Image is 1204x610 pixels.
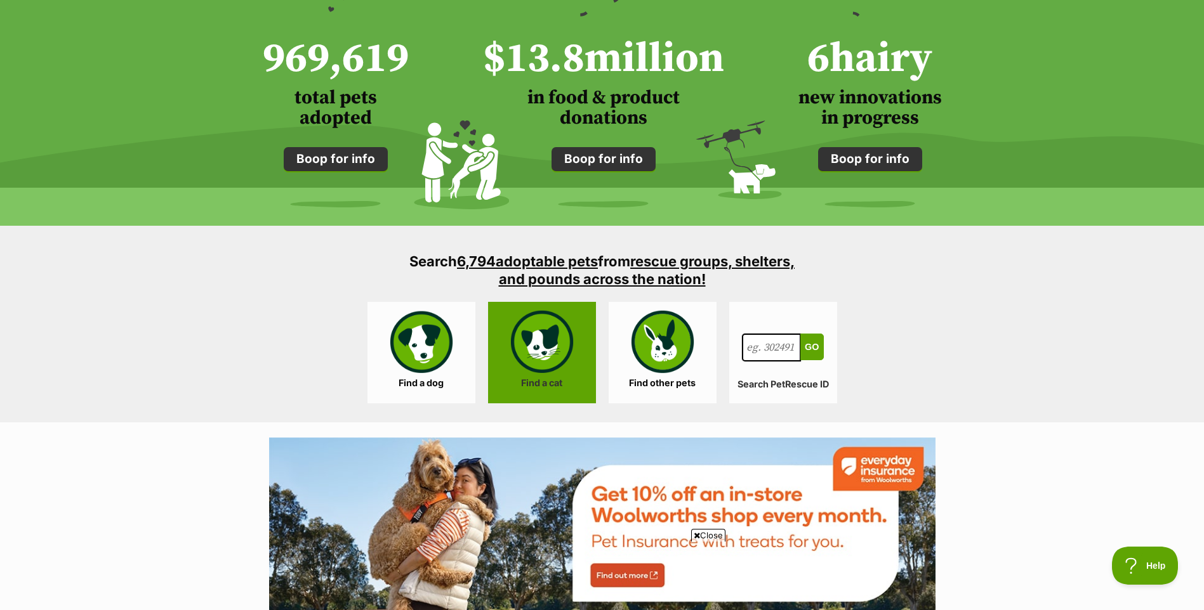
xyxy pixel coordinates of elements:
[294,547,910,604] iframe: Advertisement
[367,302,475,403] a: Find a dog
[1112,547,1179,585] iframe: Help Scout Beacon - Open
[483,31,724,88] h2: $ million
[691,529,725,542] span: Close
[552,147,656,171] a: Boop for info
[457,253,496,269] span: 6,794
[729,379,837,390] label: Search PetRescue ID
[499,253,795,287] a: rescue groups, shelters, and pounds across the nation!
[505,33,585,85] span: 13.8
[609,302,717,403] a: Find other pets
[263,88,409,128] h3: total pets adopted
[800,334,823,360] button: Go
[798,88,942,128] h3: new innovations in progress
[807,33,830,85] span: 6
[263,33,409,85] span: 969,619
[399,252,805,288] h3: Search from
[483,88,724,128] h3: in food & product donations
[457,253,598,269] a: 6,794adoptable pets
[818,147,922,171] a: Boop for info
[742,334,802,361] input: eg. 302491
[284,147,388,171] a: Boop for info
[488,302,596,403] a: Find a cat
[798,31,942,88] h2: hairy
